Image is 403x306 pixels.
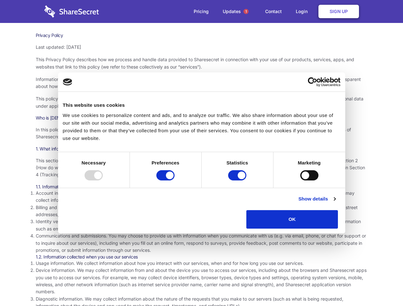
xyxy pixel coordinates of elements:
a: Login [289,2,317,21]
h1: Privacy Policy [36,33,368,38]
strong: Statistics [227,160,248,165]
a: Usercentrics Cookiebot - opens in a new window [285,77,340,87]
strong: Preferences [152,160,179,165]
button: OK [246,210,338,229]
a: Show details [298,195,335,203]
a: Sign Up [318,5,359,18]
span: In this policy, “Sharesecret,” “we,” “us,” and “our” refer to Sharesecret Inc., a U.S. company. S... [36,127,351,139]
span: Communications and submissions. You may choose to provide us with information when you communicat... [36,233,366,253]
span: Information security and privacy are at the heart of what Sharesecret values and promotes as a co... [36,76,361,89]
span: Usage information. We collect information about how you interact with our services, when and for ... [36,260,304,266]
span: 1. What information do we collect about you? [36,146,124,151]
div: We use cookies to personalize content and ads, and to analyze our traffic. We also share informat... [63,112,340,142]
span: Account information. Our services generally require you to create an account before you can acces... [36,190,354,203]
strong: Marketing [298,160,321,165]
span: This policy uses the term “personal data” to refer to information that is related to an identifie... [36,96,363,108]
span: Identity verification information. Some services require you to verify your identity as part of c... [36,219,361,231]
span: This section describes the various types of information we collect from and about you. To underst... [36,158,365,178]
strong: Necessary [82,160,106,165]
span: Billing and payment information. In order to purchase a service, you may need to provide us with ... [36,205,358,217]
p: Last updated: [DATE] [36,44,368,51]
span: 1 [243,9,249,14]
a: Pricing [187,2,215,21]
img: logo-wordmark-white-trans-d4663122ce5f474addd5e946df7df03e33cb6a1c49d2221995e7729f52c070b2.svg [44,5,99,18]
span: 1.1. Information you provide to us [36,184,100,189]
div: This website uses cookies [63,101,340,109]
span: This Privacy Policy describes how we process and handle data provided to Sharesecret in connectio... [36,57,354,69]
span: Who is [DEMOGRAPHIC_DATA]? [36,115,100,120]
span: Device information. We may collect information from and about the device you use to access our se... [36,267,367,294]
img: logo [63,78,72,85]
a: Contact [259,2,288,21]
span: 1.2. Information collected when you use our services [36,254,138,259]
